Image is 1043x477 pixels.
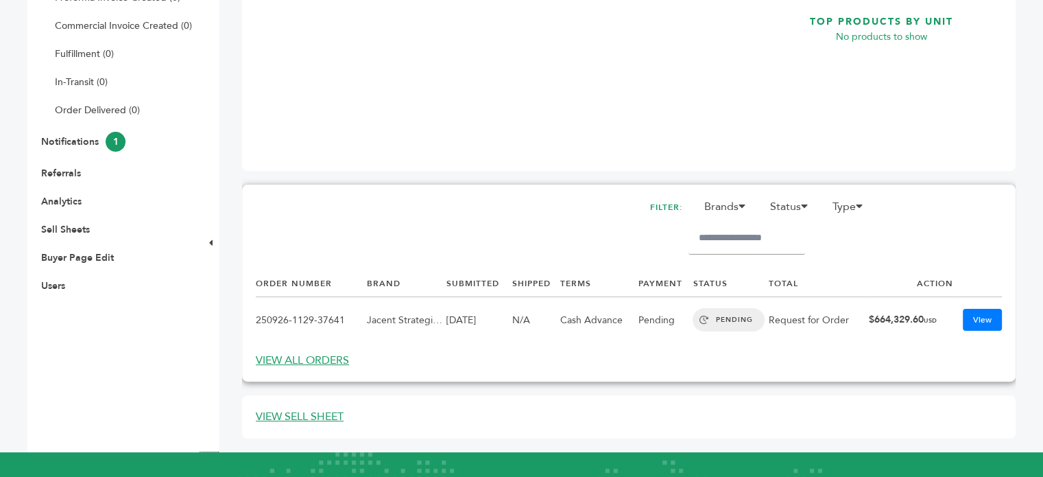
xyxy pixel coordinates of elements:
[697,198,760,222] li: Brands
[760,2,1002,146] a: TOP PRODUCTS BY UNIT No products to show
[256,314,345,327] a: 250926-1129-37641
[256,409,344,424] a: VIEW SELL SHEET
[923,316,936,325] span: USD
[560,297,638,343] td: Cash Advance
[768,271,868,296] th: TOTAL
[760,29,1002,45] p: No products to show
[512,271,560,296] th: SHIPPED
[446,271,512,296] th: SUBMITTED
[760,2,1002,29] h3: TOP PRODUCTS BY UNIT
[41,167,81,180] a: Referrals
[560,271,638,296] th: TERMS
[963,309,1002,331] a: View
[446,297,512,343] td: [DATE]
[106,132,125,152] span: 1
[55,75,108,89] a: In-Transit (0)
[768,297,868,343] td: Request for Order
[638,271,693,296] th: PAYMENT
[693,308,765,331] span: PENDING
[41,223,90,236] a: Sell Sheets
[41,251,114,264] a: Buyer Page Edit
[367,271,446,296] th: BRAND
[55,104,140,117] a: Order Delivered (0)
[868,271,952,296] th: ACTION
[41,195,82,208] a: Analytics
[367,297,446,343] td: Jacent Strategic Manufacturing, LLC
[55,19,192,32] a: Commercial Invoice Created (0)
[41,135,125,148] a: Notifications1
[638,297,693,343] td: Pending
[650,198,683,217] h2: FILTER:
[868,297,952,343] td: $664,329.60
[693,271,768,296] th: STATUS
[512,297,560,343] td: N/A
[41,279,65,292] a: Users
[763,198,823,222] li: Status
[826,198,878,222] li: Type
[55,47,114,60] a: Fulfillment (0)
[256,271,367,296] th: ORDER NUMBER
[256,353,349,368] a: VIEW ALL ORDERS
[688,222,805,255] input: Filter by keywords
